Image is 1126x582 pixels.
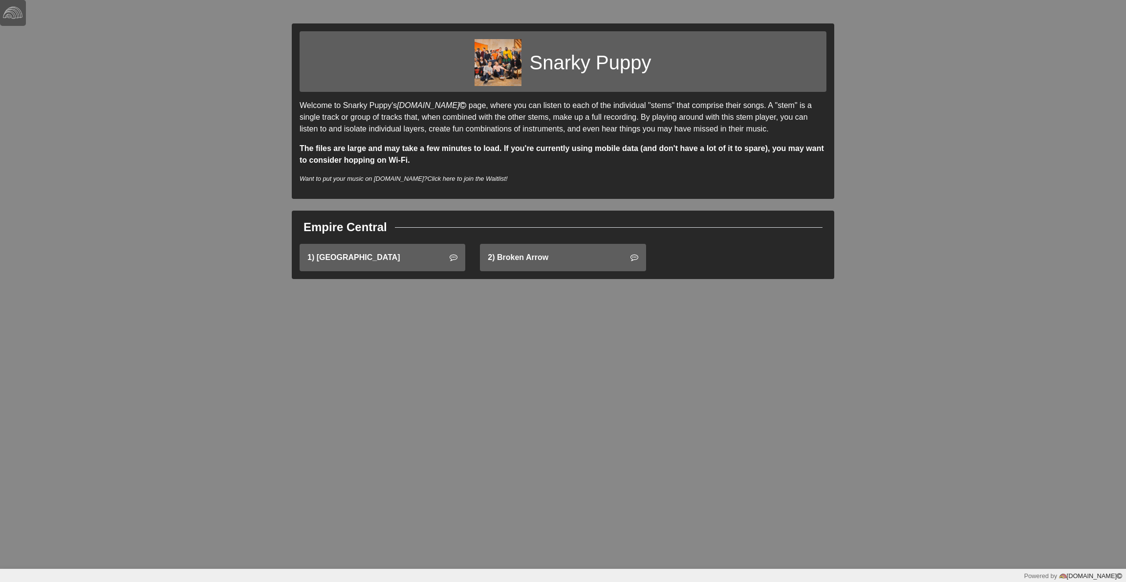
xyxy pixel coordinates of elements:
div: Powered by [1024,571,1122,581]
img: b0ce2f957c79ba83289fe34b867a9dd4feee80d7bacaab490a73b75327e063d4.jpg [475,39,521,86]
a: [DOMAIN_NAME] [1057,572,1122,580]
a: 2) Broken Arrow [480,244,646,271]
img: logo-white-4c48a5e4bebecaebe01ca5a9d34031cfd3d4ef9ae749242e8c4bf12ef99f53e8.png [3,3,22,22]
i: Want to put your music on [DOMAIN_NAME]? [300,175,508,182]
a: Click here to join the Waitlist! [427,175,507,182]
h1: Snarky Puppy [529,51,651,74]
div: Empire Central [303,218,387,236]
a: [DOMAIN_NAME] [397,101,468,109]
p: Welcome to Snarky Puppy's page, where you can listen to each of the individual "stems" that compr... [300,100,826,135]
img: logo-color-e1b8fa5219d03fcd66317c3d3cfaab08a3c62fe3c3b9b34d55d8365b78b1766b.png [1059,572,1067,580]
a: 1) [GEOGRAPHIC_DATA] [300,244,465,271]
strong: The files are large and may take a few minutes to load. If you're currently using mobile data (an... [300,144,824,164]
